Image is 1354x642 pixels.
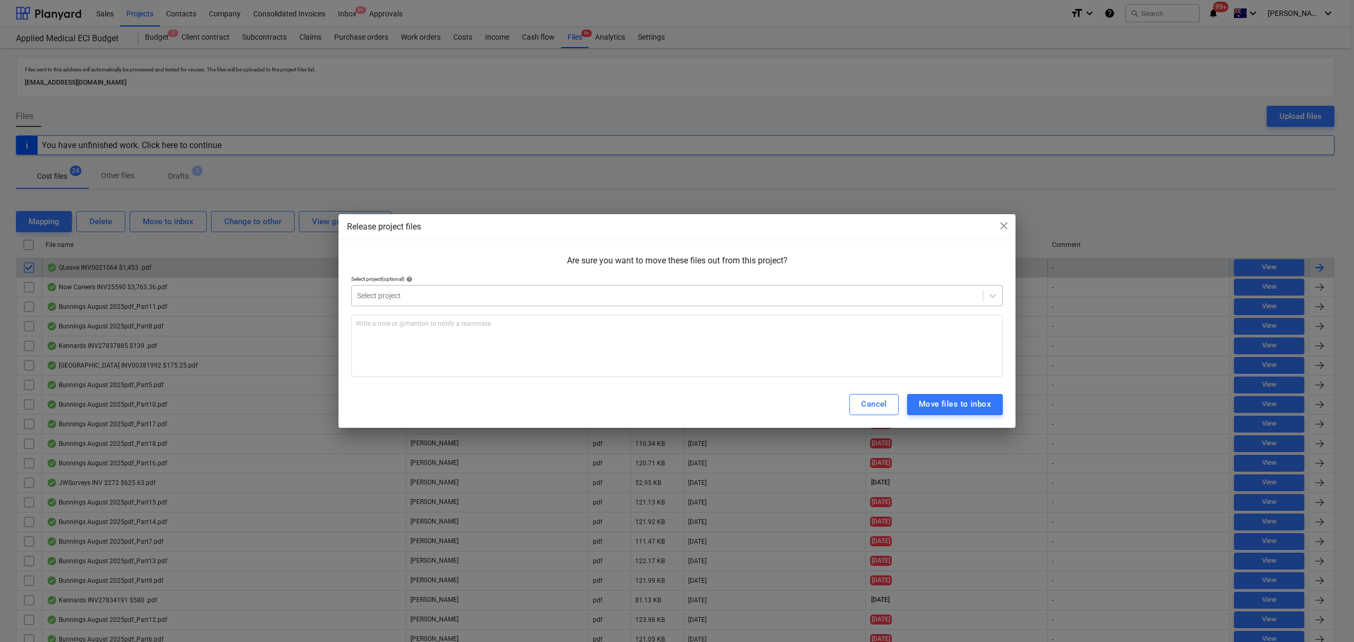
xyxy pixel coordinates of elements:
[861,397,887,411] div: Cancel
[919,397,991,411] div: Move files to inbox
[907,394,1003,415] button: Move files to inbox
[347,221,1007,233] div: Release project files
[404,276,413,282] span: help
[998,219,1010,232] span: close
[849,394,899,415] button: Cancel
[351,276,1003,282] div: Select project (optional)
[351,255,1003,267] p: Are sure you want to move these files out from this project?
[998,219,1010,236] div: close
